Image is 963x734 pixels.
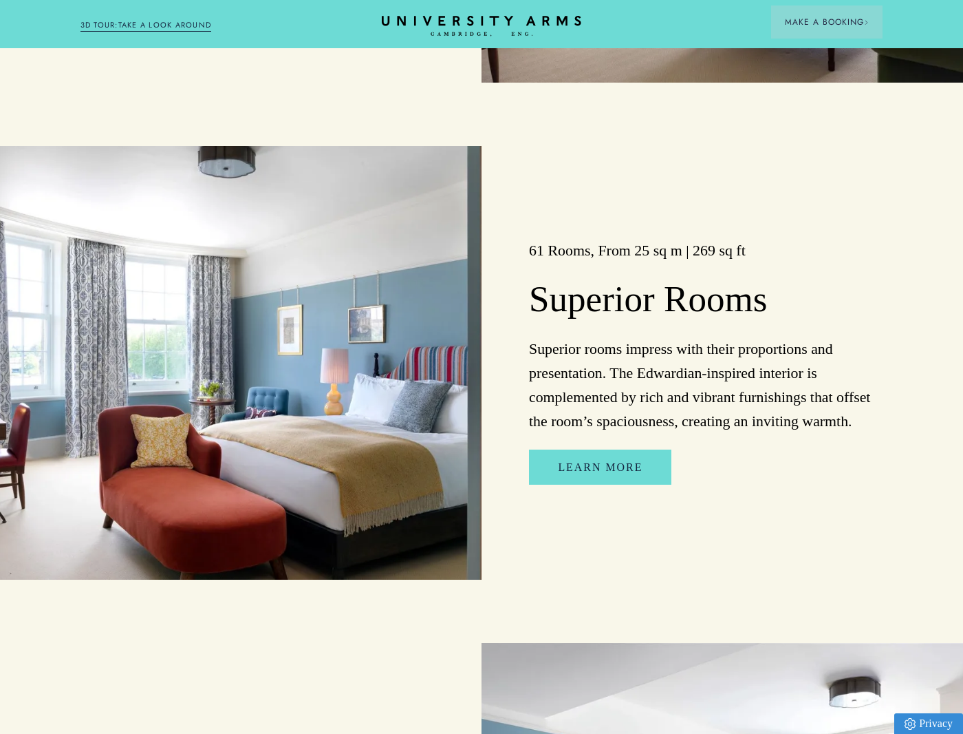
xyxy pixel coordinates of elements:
h2: Superior Rooms [529,277,883,322]
img: Privacy [905,718,916,730]
a: Learn more [529,450,671,485]
a: Privacy [894,713,963,734]
h3: 61 Rooms, From 25 sq m | 269 sq ft [529,240,883,261]
span: Make a Booking [785,16,869,28]
p: Superior rooms impress with their proportions and presentation. The Edwardian-inspired interior i... [529,337,883,434]
img: Arrow icon [864,20,869,25]
a: 3D TOUR:TAKE A LOOK AROUND [80,19,212,32]
a: Home [382,16,581,37]
button: Make a BookingArrow icon [771,6,883,39]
